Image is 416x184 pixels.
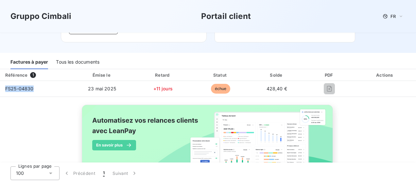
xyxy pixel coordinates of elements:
div: Référence [5,72,27,78]
span: FR [390,14,396,19]
span: 1 [103,170,105,176]
span: +11 jours [153,86,173,91]
img: banner [76,101,340,181]
div: Solde [250,72,303,78]
button: Suivant [109,166,142,180]
button: 1 [99,166,109,180]
div: Actions [356,72,415,78]
span: 428,40 € [267,86,287,91]
span: 100 [16,170,24,176]
div: Émise le [72,72,132,78]
div: Statut [193,72,248,78]
span: échue [211,84,231,94]
div: Factures à payer [10,55,48,69]
span: FS25-04830 [5,86,34,91]
div: Tous les documents [56,55,99,69]
button: Précédent [60,166,99,180]
h3: Portail client [201,10,251,22]
div: Retard [135,72,191,78]
div: PDF [306,72,353,78]
h3: Gruppo Cimbali [10,10,71,22]
span: 1 [30,72,36,78]
span: 23 mai 2025 [88,86,116,91]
